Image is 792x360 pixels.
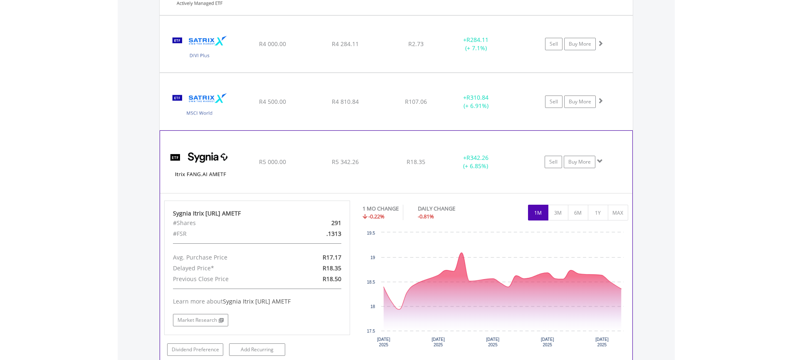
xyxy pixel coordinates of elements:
span: R284.11 [466,36,489,44]
text: [DATE] 2025 [432,337,445,347]
div: 1 MO CHANGE [363,205,399,213]
span: -0.81% [418,213,434,220]
a: Sell [545,156,562,168]
div: Avg. Purchase Price [167,252,287,263]
a: Buy More [564,156,595,168]
div: + (+ 7.1%) [445,36,508,52]
span: R5 342.26 [332,158,359,166]
text: 17.5 [367,329,375,333]
text: 18.5 [367,280,375,284]
div: Delayed Price* [167,263,287,274]
div: + (+ 6.91%) [445,93,508,110]
span: -0.22% [368,213,385,220]
text: [DATE] 2025 [595,337,609,347]
a: Sell [545,38,563,50]
text: 19 [370,255,375,260]
div: Previous Close Price [167,274,287,284]
span: R4 500.00 [259,98,286,105]
a: Buy More [564,96,596,108]
div: #Shares [167,218,287,228]
img: TFSA.SYFANG.png [164,141,236,191]
button: MAX [608,205,628,220]
a: Market Research [173,314,228,326]
span: R342.26 [466,154,489,162]
span: R4 284.11 [332,40,359,48]
a: Buy More [564,38,596,50]
a: Sell [545,96,563,108]
span: R2.73 [408,40,424,48]
button: 1Y [588,205,608,220]
img: TFSA.STXDIV.png [164,26,235,71]
text: 18 [370,304,375,309]
text: [DATE] 2025 [541,337,554,347]
div: Learn more about [173,297,342,306]
span: R4 000.00 [259,40,286,48]
span: R18.35 [323,264,341,272]
span: R4 810.84 [332,98,359,105]
span: R17.17 [323,253,341,261]
div: 291 [287,218,348,228]
button: 1M [528,205,548,220]
button: 3M [548,205,568,220]
span: R18.50 [323,275,341,283]
div: Chart. Highcharts interactive chart. [363,228,628,353]
div: #FSR [167,228,287,239]
a: Dividend Preference [167,343,223,356]
div: DAILY CHANGE [418,205,484,213]
svg: Interactive chart [363,228,628,353]
span: R5 000.00 [259,158,286,166]
text: [DATE] 2025 [486,337,500,347]
span: Sygnia Itrix [URL] AMETF [223,297,291,305]
div: + (+ 6.85%) [444,154,507,170]
button: 6M [568,205,588,220]
div: Sygnia Itrix [URL] AMETF [173,209,342,218]
div: .1313 [287,228,348,239]
span: R107.06 [405,98,427,105]
text: 19.5 [367,231,375,235]
text: [DATE] 2025 [377,337,390,347]
span: R310.84 [466,93,489,101]
a: Add Recurring [229,343,285,356]
span: R18.35 [407,158,425,166]
img: TFSA.STXWDM.png [164,83,235,128]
